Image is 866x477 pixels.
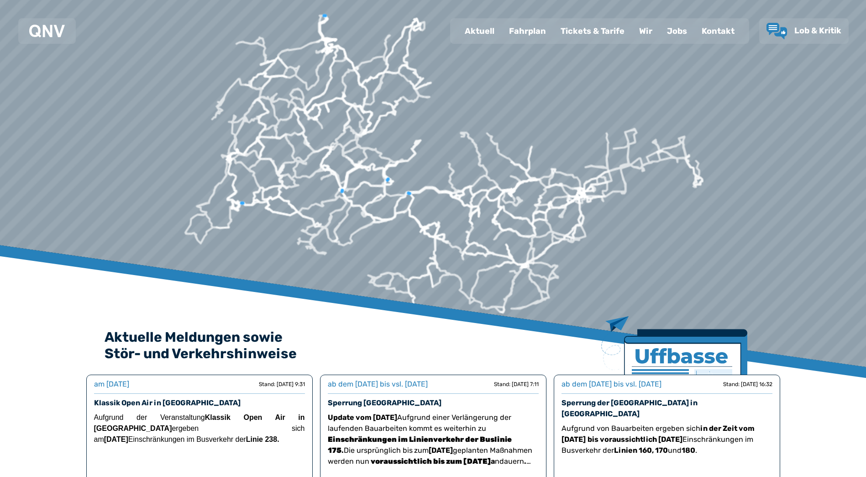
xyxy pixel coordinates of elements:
[502,19,553,43] a: Fahrplan
[457,19,502,43] a: Aktuell
[94,413,305,443] span: Aufgrund der Veranstaltung ergeben sich am Einschränkungen im Busverkehr der
[259,381,305,388] div: Stand: [DATE] 9:31
[371,457,491,466] strong: voraussichtlich bis zum [DATE]
[562,379,661,390] div: ab dem [DATE] bis vsl. [DATE]
[29,25,65,37] img: QNV Logo
[723,381,772,388] div: Stand: [DATE] 16:32
[660,19,694,43] a: Jobs
[614,446,668,455] strong: Linien 160, 170
[328,435,512,455] strong: Einschränkungen im Linienverkehr der Buslinie 175
[105,329,762,362] h2: Aktuelle Meldungen sowie Stör- und Verkehrshinweise
[94,379,129,390] div: am [DATE]
[328,413,397,422] strong: Update vom [DATE]
[694,19,742,43] a: Kontakt
[328,412,539,467] p: Aufgrund einer Verlängerung der laufenden Bauarbeiten kommt es weiterhin zu Die ursprünglich bis ...
[588,435,682,444] strong: bis voraussichtlich [DATE]
[524,457,531,466] strong: .
[328,398,441,407] a: Sperrung [GEOGRAPHIC_DATA]
[494,381,539,388] div: Stand: [DATE] 7:11
[632,19,660,43] a: Wir
[562,398,698,418] a: Sperrung der [GEOGRAPHIC_DATA] in [GEOGRAPHIC_DATA]
[682,446,695,455] strong: 180
[328,379,428,390] div: ab dem [DATE] bis vsl. [DATE]
[553,19,632,43] a: Tickets & Tarife
[369,457,495,466] strong: a
[562,423,772,456] p: Aufgrund von Bauarbeiten ergeben sich Einschränkungen im Busverkehr der und .
[794,26,841,36] span: Lob & Kritik
[429,446,453,455] strong: [DATE]
[601,316,747,430] img: Zeitung mit Titel Uffbase
[328,435,512,455] strong: .
[104,435,128,443] strong: [DATE]
[29,22,65,40] a: QNV Logo
[94,398,241,407] a: Klassik Open Air in [GEOGRAPHIC_DATA]
[766,23,841,39] a: Lob & Kritik
[246,435,279,443] strong: Linie 238.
